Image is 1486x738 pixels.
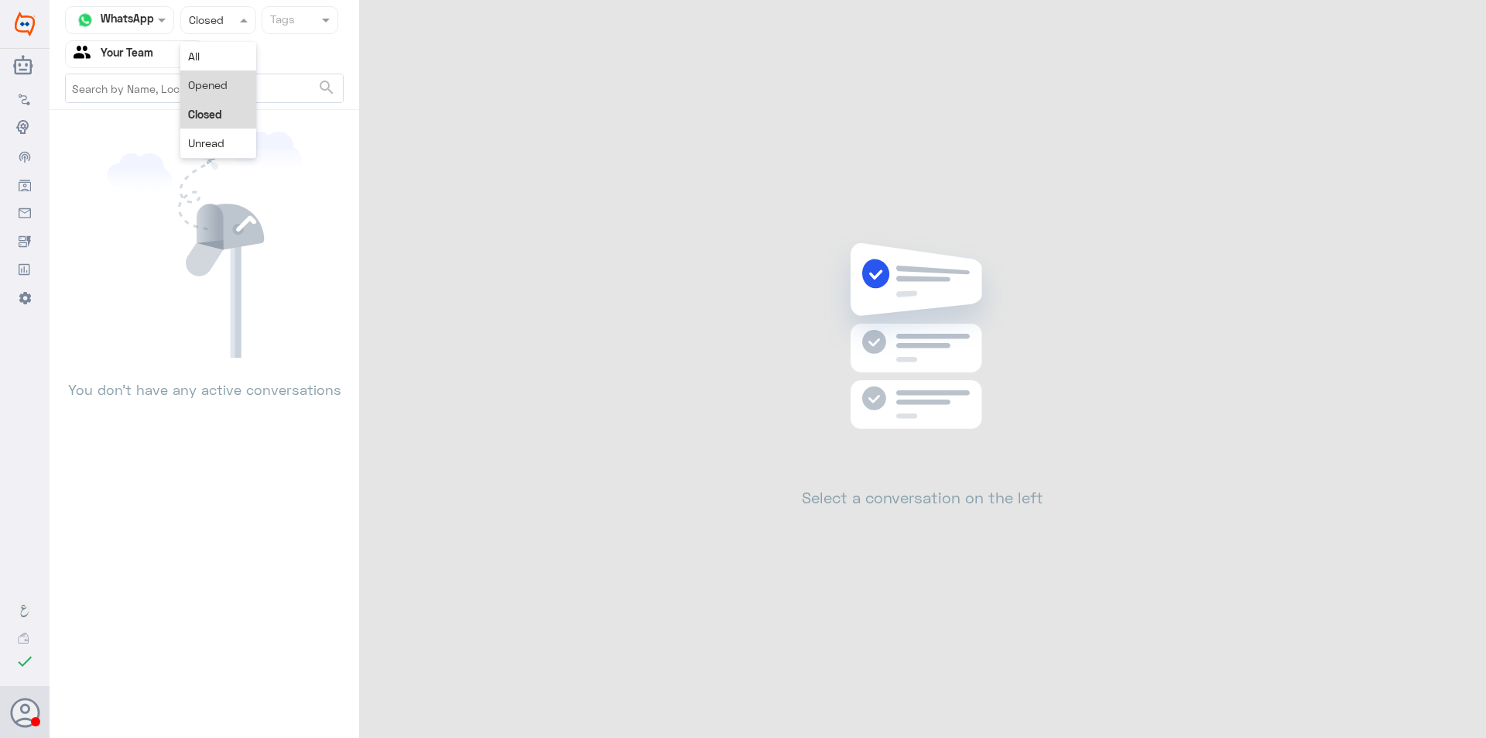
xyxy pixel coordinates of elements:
[188,50,200,63] span: All
[802,488,1043,506] h2: Select a conversation on the left
[66,74,343,102] input: Search by Name, Local etc…
[15,12,35,36] img: Widebot Logo
[188,78,228,91] span: Opened
[188,108,222,121] span: Closed
[74,43,97,66] img: yourTeam.svg
[74,9,97,32] img: whatsapp.png
[15,652,34,671] i: check
[188,136,224,149] span: Unread
[317,75,336,101] button: search
[268,11,295,31] div: Tags
[65,358,344,400] p: You don’t have any active conversations
[317,78,336,97] span: search
[10,698,39,727] button: Avatar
